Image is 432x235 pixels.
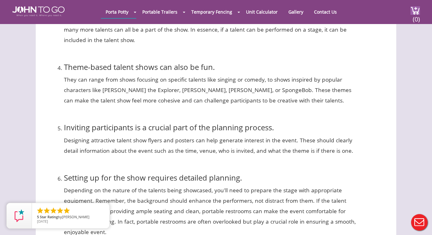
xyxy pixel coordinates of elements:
a: Porta Potty [101,6,133,18]
p: They can range from shows focusing on specific talents like singing or comedy, to shows inspired ... [64,74,357,106]
a: Contact Us [309,6,342,18]
img: cart a [410,6,420,15]
li:  [50,207,57,214]
h3: Inviting participants is a crucial part of the planning process. [64,112,357,132]
p: Encourage children to explore different talents beyond just singing and dancing. Monologues, orig... [64,3,357,45]
li:  [56,207,64,214]
span: by [37,215,104,220]
p: Designing attractive talent show flyers and posters can help generate interest in the event. Thes... [64,135,357,156]
img: JOHN to go [12,6,65,16]
a: Gallery [284,6,308,18]
h3: Theme-based talent shows can also be fun. [64,52,357,71]
a: Temporary Fencing [187,6,237,18]
span: (0) [412,10,420,23]
span: [DATE] [37,219,48,224]
a: Unit Calculator [241,6,282,18]
span: Star Rating [40,214,58,219]
span: [PERSON_NAME] [62,214,89,219]
li:  [36,207,44,214]
a: Portable Trailers [138,6,182,18]
button: Live Chat [407,210,432,235]
h3: Setting up for the show requires detailed planning. [64,162,357,182]
li:  [63,207,71,214]
li:  [43,207,51,214]
span: 5 [37,214,39,219]
img: Review Rating [13,209,26,222]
